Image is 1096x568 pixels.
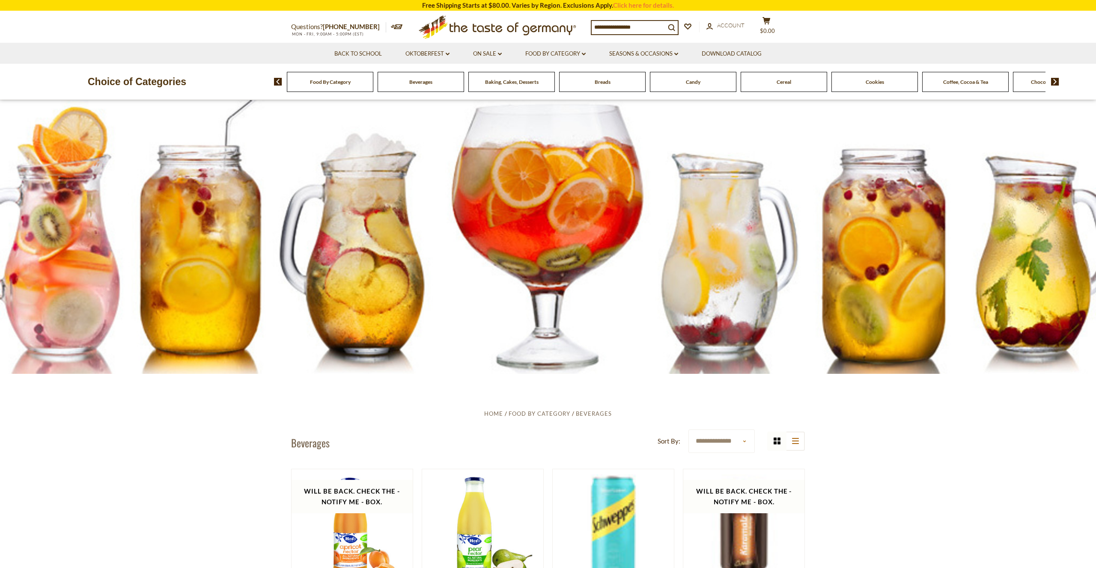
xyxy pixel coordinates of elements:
a: Seasons & Occasions [609,49,678,59]
a: Breads [595,79,611,85]
a: Beverages [576,410,612,417]
a: Home [484,410,503,417]
span: Account [717,22,745,29]
a: Food By Category [525,49,586,59]
span: $0.00 [760,27,775,34]
a: Cookies [866,79,884,85]
a: Chocolate & Marzipan [1031,79,1082,85]
a: Beverages [409,79,432,85]
img: previous arrow [274,78,282,86]
h1: Beverages [291,436,330,449]
a: Account [706,21,745,30]
img: next arrow [1051,78,1059,86]
button: $0.00 [753,17,779,38]
p: Questions? [291,21,386,33]
a: Back to School [334,49,382,59]
label: Sort By: [658,436,680,447]
a: Download Catalog [702,49,762,59]
a: On Sale [473,49,502,59]
a: Cereal [777,79,791,85]
a: Baking, Cakes, Desserts [485,79,539,85]
a: Click here for details. [613,1,674,9]
a: Candy [686,79,700,85]
a: Coffee, Cocoa & Tea [943,79,988,85]
a: Food By Category [509,410,570,417]
a: Food By Category [310,79,351,85]
a: Oktoberfest [405,49,450,59]
span: MON - FRI, 9:00AM - 5:00PM (EST) [291,32,364,36]
a: [PHONE_NUMBER] [323,23,380,30]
